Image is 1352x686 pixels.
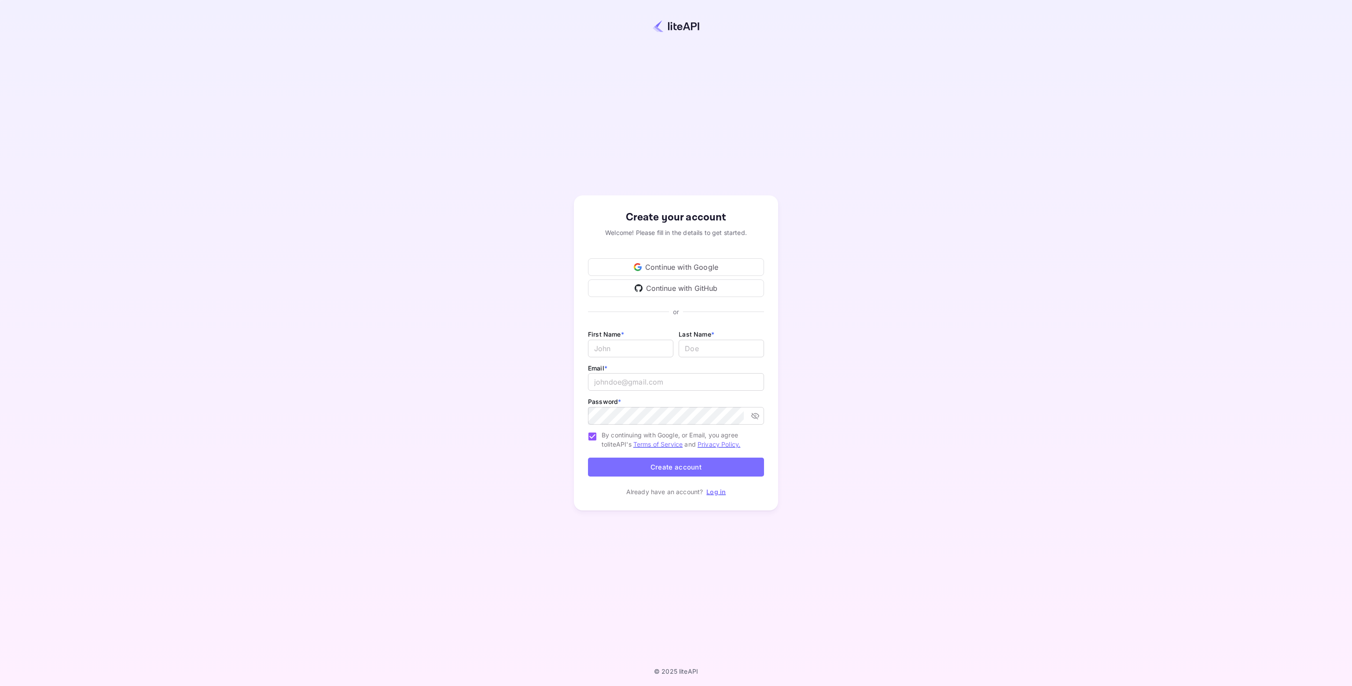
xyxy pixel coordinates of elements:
[626,487,703,496] p: Already have an account?
[653,20,699,33] img: liteapi
[698,440,740,448] a: Privacy Policy.
[706,488,726,495] a: Log in
[588,330,624,338] label: First Name
[588,279,764,297] div: Continue with GitHub
[679,340,764,357] input: Doe
[588,258,764,276] div: Continue with Google
[588,340,673,357] input: John
[588,458,764,477] button: Create account
[588,209,764,225] div: Create your account
[588,373,764,391] input: johndoe@gmail.com
[588,228,764,237] div: Welcome! Please fill in the details to get started.
[654,668,698,675] p: © 2025 liteAPI
[588,398,621,405] label: Password
[633,440,683,448] a: Terms of Service
[588,364,607,372] label: Email
[602,430,757,449] span: By continuing with Google, or Email, you agree to liteAPI's and
[747,408,763,424] button: toggle password visibility
[679,330,714,338] label: Last Name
